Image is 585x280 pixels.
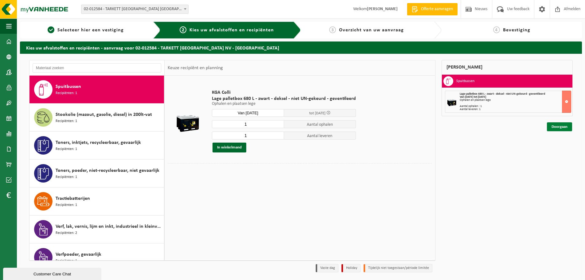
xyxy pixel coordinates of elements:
[56,118,77,124] span: Recipiënten: 1
[57,28,124,33] span: Selecteer hier een vestiging
[503,28,530,33] span: Bevestiging
[460,95,486,99] strong: Van [DATE] tot [DATE]
[367,7,398,11] strong: [PERSON_NAME]
[329,26,336,33] span: 3
[284,132,356,140] span: Aantal leveren
[56,90,77,96] span: Recipiënten: 1
[29,243,164,271] button: Verfpoeder, gevaarlijk Recipiënten: 1
[189,28,274,33] span: Kies uw afvalstoffen en recipiënten
[29,104,164,132] button: Stookolie (mazout, gasolie, diesel) in 200lt-vat Recipiënten: 1
[29,187,164,215] button: Tractiebatterijen Recipiënten: 1
[364,264,432,272] li: Tijdelijk niet toegestaan/période limitée
[493,26,500,33] span: 4
[81,5,189,14] span: 02-012584 - TARKETT DENDERMONDE NV - DENDERMONDE
[29,132,164,160] button: Toners, inktjets, recycleerbaar, gevaarlijk Recipiënten: 1
[316,264,338,272] li: Vaste dag
[407,3,458,15] a: Offerte aanvragen
[56,167,159,174] span: Toners, poeder, niet-recycleerbaar, niet gevaarlijk
[339,28,404,33] span: Overzicht van uw aanvraag
[56,111,152,118] span: Stookolie (mazout, gasolie, diesel) in 200lt-vat
[56,146,77,152] span: Recipiënten: 1
[460,99,571,102] div: Ophalen en plaatsen lege
[212,89,356,96] span: KGA Colli
[29,76,164,104] button: Spuitbussen Recipiënten: 1
[419,6,454,12] span: Offerte aanvragen
[212,102,356,106] p: Ophalen en plaatsen lege
[442,60,573,75] div: [PERSON_NAME]
[3,266,103,280] iframe: chat widget
[33,63,161,73] input: Materiaal zoeken
[460,92,545,96] span: Lage palletbox 680 L - zwart - deksel - niet UN-gekeurd - geventileerd
[213,143,246,152] button: In winkelmand
[456,76,474,86] h3: Spuitbussen
[20,41,582,53] h2: Kies uw afvalstoffen en recipiënten - aanvraag voor 02-012584 - TARKETT [GEOGRAPHIC_DATA] NV - [G...
[56,223,162,230] span: Verf, lak, vernis, lijm en inkt, industrieel in kleinverpakking
[165,60,226,76] div: Keuze recipiënt en planning
[29,215,164,243] button: Verf, lak, vernis, lijm en inkt, industrieel in kleinverpakking Recipiënten: 2
[56,139,141,146] span: Toners, inktjets, recycleerbaar, gevaarlijk
[180,26,186,33] span: 2
[23,26,148,34] a: 1Selecteer hier een vestiging
[212,109,284,117] input: Selecteer datum
[56,251,101,258] span: Verfpoeder, gevaarlijk
[56,174,77,180] span: Recipiënten: 1
[547,122,572,131] a: Doorgaan
[460,105,571,108] div: Aantal ophalen : 1
[56,83,81,90] span: Spuitbussen
[341,264,361,272] li: Holiday
[284,120,356,128] span: Aantal ophalen
[29,160,164,187] button: Toners, poeder, niet-recycleerbaar, niet gevaarlijk Recipiënten: 1
[81,5,188,14] span: 02-012584 - TARKETT DENDERMONDE NV - DENDERMONDE
[309,111,326,115] span: tot [DATE]
[56,230,77,236] span: Recipiënten: 2
[48,26,54,33] span: 1
[212,96,356,102] span: Lage palletbox 680 L - zwart - deksel - niet UN-gekeurd - geventileerd
[56,258,77,264] span: Recipiënten: 1
[460,108,571,111] div: Aantal leveren: 1
[56,202,77,208] span: Recipiënten: 1
[56,195,90,202] span: Tractiebatterijen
